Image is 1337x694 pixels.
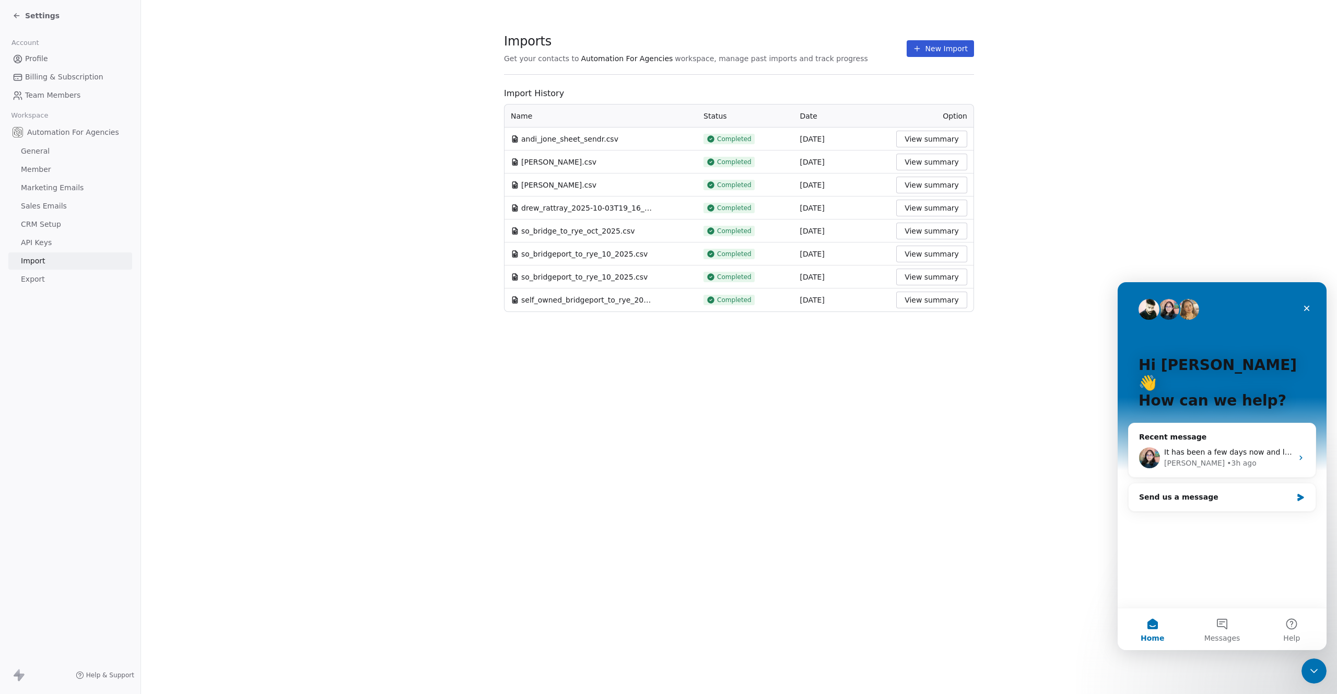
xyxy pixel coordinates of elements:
div: [PERSON_NAME] [46,176,107,187]
div: [DATE] [800,157,884,167]
button: Messages [69,326,139,368]
a: Help & Support [76,671,134,679]
a: API Keys [8,234,132,251]
a: Marketing Emails [8,179,132,196]
button: View summary [896,200,967,216]
button: View summary [896,292,967,308]
iframe: Intercom live chat [1301,658,1327,684]
span: drew_rattray_2025-10-03T19_16_05.740Z.csv [521,203,652,213]
span: Completed [717,227,752,235]
span: Get your contacts to [504,53,579,64]
div: Close [180,17,198,36]
a: Settings [13,10,60,21]
span: Completed [717,250,752,258]
div: • 3h ago [109,176,139,187]
div: [DATE] [800,203,884,213]
button: View summary [896,154,967,170]
div: [DATE] [800,249,884,259]
span: Import [21,256,45,267]
span: Automation For Agencies [581,53,673,64]
span: Import History [504,87,974,100]
div: [DATE] [800,180,884,190]
span: Completed [717,158,752,166]
span: Automation For Agencies [27,127,119,137]
span: so_bridgeport_to_rye_10_2025.csv [521,249,648,259]
span: Completed [717,296,752,304]
span: Option [943,112,967,120]
div: Send us a message [10,201,198,229]
span: General [21,146,50,157]
span: Completed [717,273,752,281]
span: so_bridgeport_to_rye_10_2025.csv [521,272,648,282]
span: Settings [25,10,60,21]
span: Imports [504,33,868,49]
span: self_owned_bridgeport_to_rye_2025-10.csv [521,295,652,305]
span: Account [7,35,43,51]
a: Export [8,271,132,288]
a: CRM Setup [8,216,132,233]
span: Workspace [7,108,53,123]
button: New Import [907,40,974,57]
div: Send us a message [21,210,174,221]
img: white%20with%20black%20stroke.png [13,127,23,137]
span: Home [23,352,46,360]
a: Member [8,161,132,178]
span: CRM Setup [21,219,61,230]
button: View summary [896,223,967,239]
button: View summary [896,269,967,285]
span: Name [511,111,532,121]
span: Messages [87,352,123,360]
span: [PERSON_NAME].csv [521,180,596,190]
a: Billing & Subscription [8,68,132,86]
button: View summary [896,131,967,147]
span: Status [703,112,727,120]
span: Completed [717,135,752,143]
div: [DATE] [800,226,884,236]
span: Export [21,274,45,285]
a: Profile [8,50,132,67]
span: Completed [717,204,752,212]
span: workspace, manage past imports and track progress [675,53,867,64]
a: Team Members [8,87,132,104]
a: Import [8,252,132,270]
button: Help [139,326,209,368]
span: Sales Emails [21,201,67,212]
span: Profile [25,53,48,64]
span: so_bridge_to_rye_oct_2025.csv [521,226,635,236]
div: [DATE] [800,272,884,282]
span: andi_jone_sheet_sendr.csv [521,134,618,144]
span: Member [21,164,51,175]
span: Billing & Subscription [25,72,103,83]
span: API Keys [21,237,52,248]
span: Date [800,112,817,120]
button: View summary [896,177,967,193]
button: View summary [896,246,967,262]
span: [PERSON_NAME].csv [521,157,596,167]
span: Help & Support [86,671,134,679]
span: Marketing Emails [21,182,84,193]
span: Team Members [25,90,80,101]
span: It has been a few days now and looking to send out a workflow. [46,166,279,174]
span: Completed [717,181,752,189]
div: [DATE] [800,134,884,144]
span: Help [166,352,182,360]
iframe: Intercom live chat [1118,282,1327,650]
a: Sales Emails [8,198,132,215]
a: General [8,143,132,160]
div: [DATE] [800,295,884,305]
